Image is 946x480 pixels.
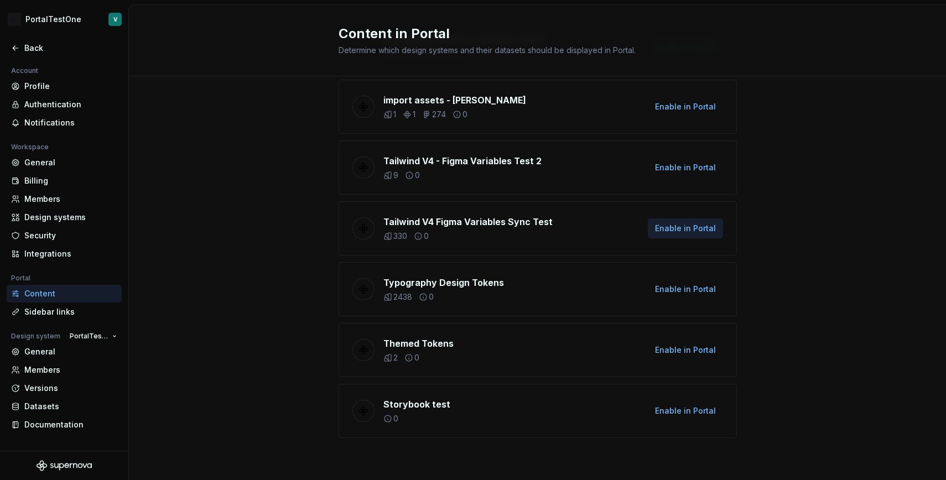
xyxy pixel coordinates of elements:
a: Datasets [7,398,122,415]
div: Back [24,43,117,54]
a: Back [7,39,122,57]
p: 274 [432,109,446,120]
p: 0 [393,413,398,424]
a: Members [7,190,122,208]
a: Integrations [7,245,122,263]
div: Members [24,364,117,375]
div: Notifications [24,117,117,128]
button: V-PortalTestOneV [2,7,126,32]
div: Sidebar links [24,306,117,317]
div: Profile [24,81,117,92]
a: Versions [7,379,122,397]
div: General [24,157,117,168]
div: Design systems [24,212,117,223]
p: Tailwind V4 Figma Variables Sync Test [383,215,553,228]
span: Enable in Portal [655,345,716,356]
button: Enable in Portal [648,401,723,421]
div: Authentication [24,99,117,110]
div: Workspace [7,140,53,154]
span: Enable in Portal [655,284,716,295]
p: 9 [393,170,398,181]
span: Determine which design systems and their datasets should be displayed in Portal. [339,45,636,55]
div: Portal [7,272,35,285]
span: Enable in Portal [655,101,716,112]
button: Enable in Portal [648,218,723,238]
span: Enable in Portal [655,405,716,416]
div: Account [7,64,43,77]
p: 1 [413,109,415,120]
a: Design systems [7,208,122,226]
div: Documentation [24,419,117,430]
a: Security [7,227,122,244]
p: 2438 [393,291,412,302]
a: Sidebar links [7,303,122,321]
div: Versions [24,383,117,394]
div: Integrations [24,248,117,259]
a: Authentication [7,96,122,113]
div: General [24,346,117,357]
div: Members [24,194,117,205]
p: 0 [414,352,419,363]
div: Billing [24,175,117,186]
button: Enable in Portal [648,158,723,178]
svg: Supernova Logo [37,460,92,471]
a: Billing [7,172,122,190]
p: Storybook test [383,398,450,411]
span: Enable in Portal [655,162,716,173]
p: 0 [424,231,429,242]
p: Tailwind V4 - Figma Variables Test 2 [383,154,542,168]
button: Enable in Portal [648,340,723,360]
p: import assets - [PERSON_NAME] [383,93,526,107]
a: General [7,154,122,171]
p: 0 [462,109,467,120]
div: Content [24,288,117,299]
div: PortalTestOne [25,14,81,25]
span: PortalTestOne [70,332,108,341]
button: Enable in Portal [648,279,723,299]
p: 0 [429,291,434,302]
div: V [113,15,117,24]
a: Members [7,361,122,379]
h2: Content in Portal [339,25,724,43]
a: Content [7,285,122,302]
a: Profile [7,77,122,95]
p: 0 [415,170,420,181]
button: Enable in Portal [648,97,723,117]
span: Enable in Portal [655,223,716,234]
p: Typography Design Tokens [383,276,504,289]
p: 330 [393,231,407,242]
div: V- [8,13,21,26]
a: Notifications [7,114,122,132]
a: General [7,343,122,361]
div: Datasets [24,401,117,412]
a: Documentation [7,416,122,434]
p: 1 [393,109,396,120]
div: Security [24,230,117,241]
div: Design system [7,330,65,343]
p: 2 [393,352,398,363]
p: Themed Tokens [383,337,454,350]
